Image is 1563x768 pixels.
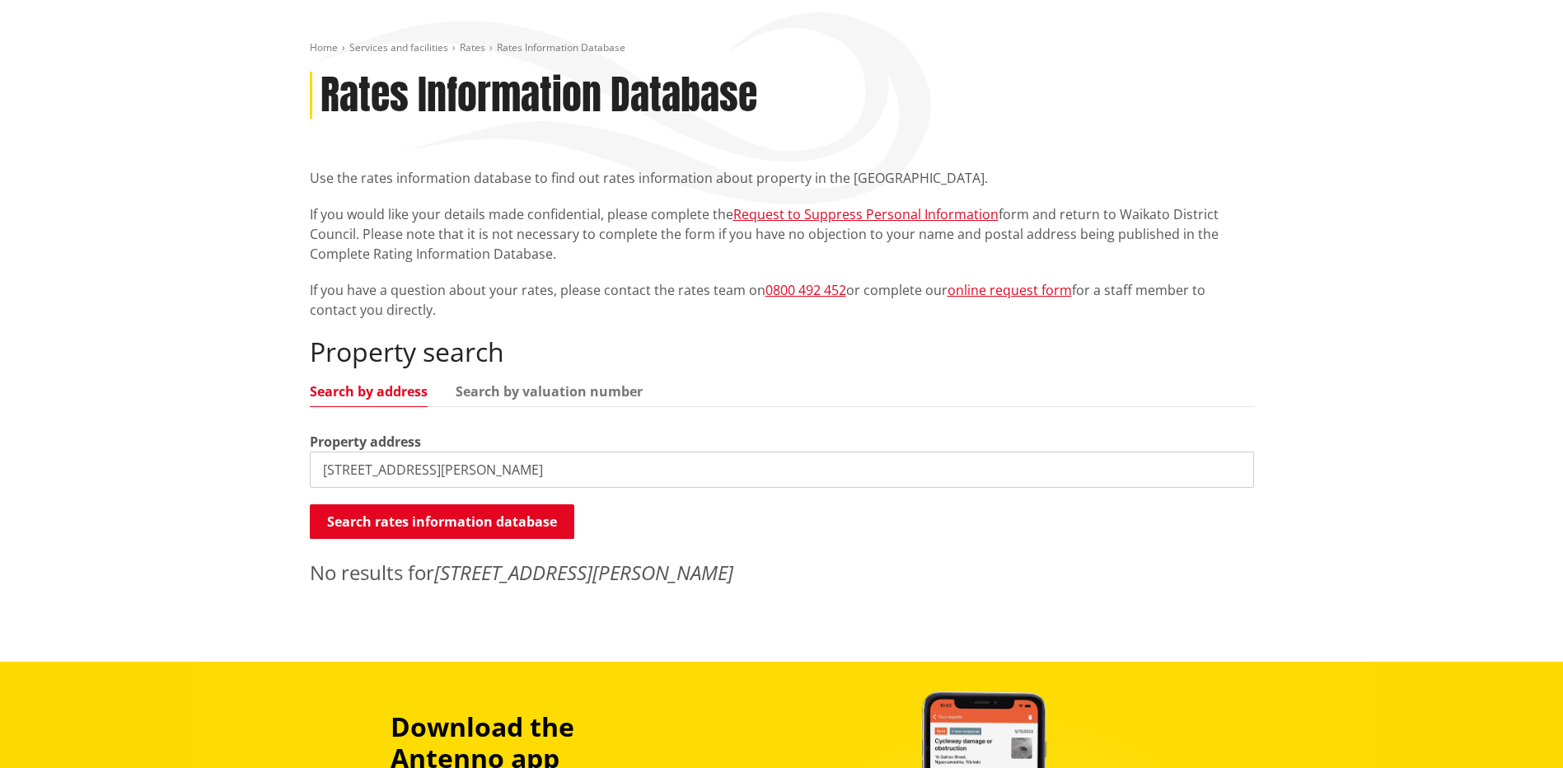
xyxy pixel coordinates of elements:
[434,559,733,586] em: [STREET_ADDRESS][PERSON_NAME]
[310,558,1254,588] p: No results for
[310,280,1254,320] p: If you have a question about your rates, please contact the rates team on or complete our for a s...
[310,385,428,398] a: Search by address
[310,204,1254,264] p: If you would like your details made confidential, please complete the form and return to Waikato ...
[310,452,1254,488] input: e.g. Duke Street NGARUAWAHIA
[310,41,1254,55] nav: breadcrumb
[310,168,1254,188] p: Use the rates information database to find out rates information about property in the [GEOGRAPHI...
[948,281,1072,299] a: online request form
[456,385,643,398] a: Search by valuation number
[310,432,421,452] label: Property address
[321,72,757,119] h1: Rates Information Database
[310,336,1254,368] h2: Property search
[460,40,485,54] a: Rates
[1487,699,1547,758] iframe: Messenger Launcher
[733,205,999,223] a: Request to Suppress Personal Information
[349,40,448,54] a: Services and facilities
[310,504,574,539] button: Search rates information database
[497,40,625,54] span: Rates Information Database
[310,40,338,54] a: Home
[765,281,846,299] a: 0800 492 452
